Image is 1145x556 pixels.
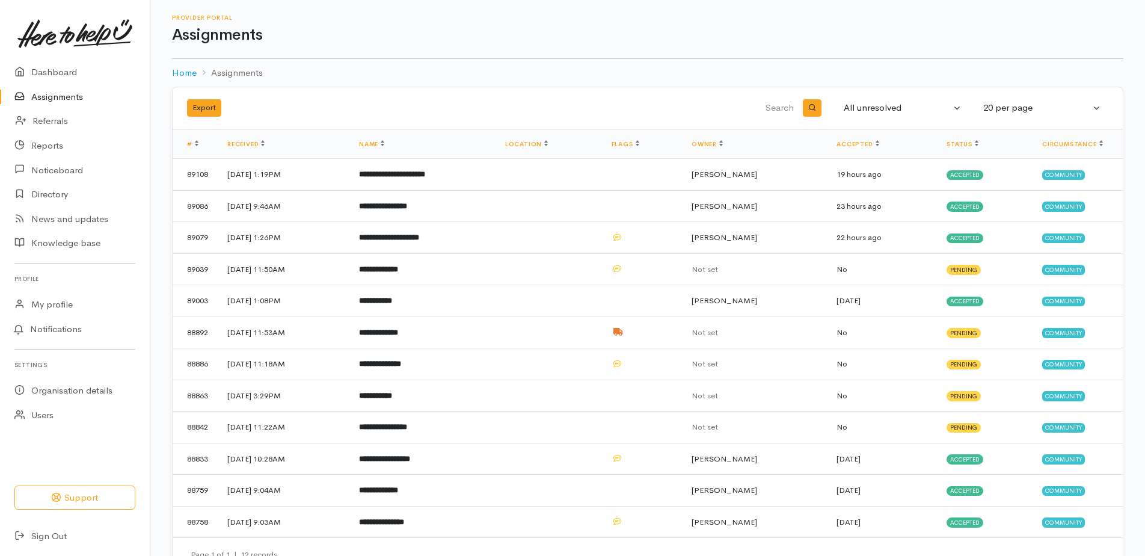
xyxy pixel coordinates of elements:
[173,190,218,222] td: 89086
[1042,454,1085,464] span: Community
[173,443,218,475] td: 88833
[173,348,218,380] td: 88886
[227,140,265,148] a: Received
[947,202,983,211] span: Accepted
[197,66,263,80] li: Assignments
[173,222,218,254] td: 89079
[947,423,981,433] span: Pending
[947,265,981,274] span: Pending
[947,233,983,243] span: Accepted
[218,190,349,222] td: [DATE] 9:46AM
[172,14,1123,21] h6: Provider Portal
[947,328,981,338] span: Pending
[218,159,349,191] td: [DATE] 1:19PM
[692,391,718,401] span: Not set
[692,359,718,369] span: Not set
[692,232,757,242] span: [PERSON_NAME]
[14,357,135,373] h6: Settings
[947,486,983,496] span: Accepted
[947,517,983,527] span: Accepted
[14,486,135,510] button: Support
[836,422,847,432] span: No
[947,140,978,148] a: Status
[173,317,218,348] td: 88892
[1042,233,1085,243] span: Community
[836,517,861,527] time: [DATE]
[172,59,1123,87] nav: breadcrumb
[836,140,879,148] a: Accepted
[836,264,847,274] span: No
[1042,360,1085,369] span: Community
[1042,170,1085,180] span: Community
[692,422,718,432] span: Not set
[173,253,218,285] td: 89039
[1042,486,1085,496] span: Community
[218,253,349,285] td: [DATE] 11:50AM
[173,506,218,537] td: 88758
[947,360,981,369] span: Pending
[836,327,847,338] span: No
[14,271,135,287] h6: Profile
[692,295,757,306] span: [PERSON_NAME]
[983,101,1090,115] div: 20 per page
[836,485,861,495] time: [DATE]
[1042,140,1103,148] a: Circumstance
[836,391,847,401] span: No
[173,475,218,507] td: 88759
[836,232,882,242] time: 22 hours ago
[836,454,861,464] time: [DATE]
[692,485,757,495] span: [PERSON_NAME]
[1042,423,1085,433] span: Community
[692,327,718,338] span: Not set
[947,454,983,464] span: Accepted
[218,506,349,537] td: [DATE] 9:03AM
[836,169,882,179] time: 19 hours ago
[692,264,718,274] span: Not set
[947,170,983,180] span: Accepted
[692,201,757,211] span: [PERSON_NAME]
[172,26,1123,44] h1: Assignments
[1042,297,1085,306] span: Community
[836,359,847,369] span: No
[218,348,349,380] td: [DATE] 11:18AM
[218,443,349,475] td: [DATE] 10:28AM
[218,475,349,507] td: [DATE] 9:04AM
[692,140,723,148] a: Owner
[218,317,349,348] td: [DATE] 11:53AM
[187,99,221,117] button: Export
[1042,517,1085,527] span: Community
[692,517,757,527] span: [PERSON_NAME]
[836,201,882,211] time: 23 hours ago
[844,101,951,115] div: All unresolved
[692,454,757,464] span: [PERSON_NAME]
[612,140,639,148] a: Flags
[1042,328,1085,338] span: Community
[976,96,1108,120] button: 20 per page
[512,94,796,123] input: Search
[173,159,218,191] td: 89108
[218,285,349,317] td: [DATE] 1:08PM
[947,297,983,306] span: Accepted
[692,169,757,179] span: [PERSON_NAME]
[187,140,198,148] a: #
[173,412,218,443] td: 88842
[1042,202,1085,211] span: Community
[1042,265,1085,274] span: Community
[218,412,349,443] td: [DATE] 11:22AM
[218,380,349,412] td: [DATE] 3:29PM
[836,96,969,120] button: All unresolved
[505,140,548,148] a: Location
[173,380,218,412] td: 88863
[359,140,384,148] a: Name
[172,66,197,80] a: Home
[218,222,349,254] td: [DATE] 1:26PM
[1042,391,1085,401] span: Community
[836,295,861,306] time: [DATE]
[947,391,981,401] span: Pending
[173,285,218,317] td: 89003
